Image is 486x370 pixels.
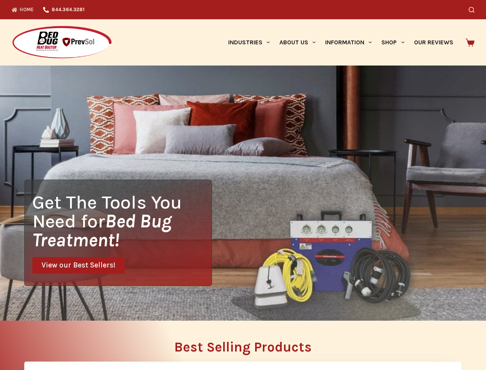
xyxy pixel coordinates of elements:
a: View our Best Sellers! [32,257,125,274]
a: Our Reviews [409,19,458,66]
i: Bed Bug Treatment! [32,210,172,251]
a: About Us [274,19,320,66]
a: Industries [223,19,274,66]
nav: Primary [223,19,458,66]
h1: Get The Tools You Need for [32,193,212,249]
img: Prevsol/Bed Bug Heat Doctor [12,25,112,60]
button: Search [469,7,474,13]
a: Information [321,19,377,66]
h2: Best Selling Products [24,340,462,354]
a: Shop [377,19,409,66]
span: View our Best Sellers! [42,262,115,269]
